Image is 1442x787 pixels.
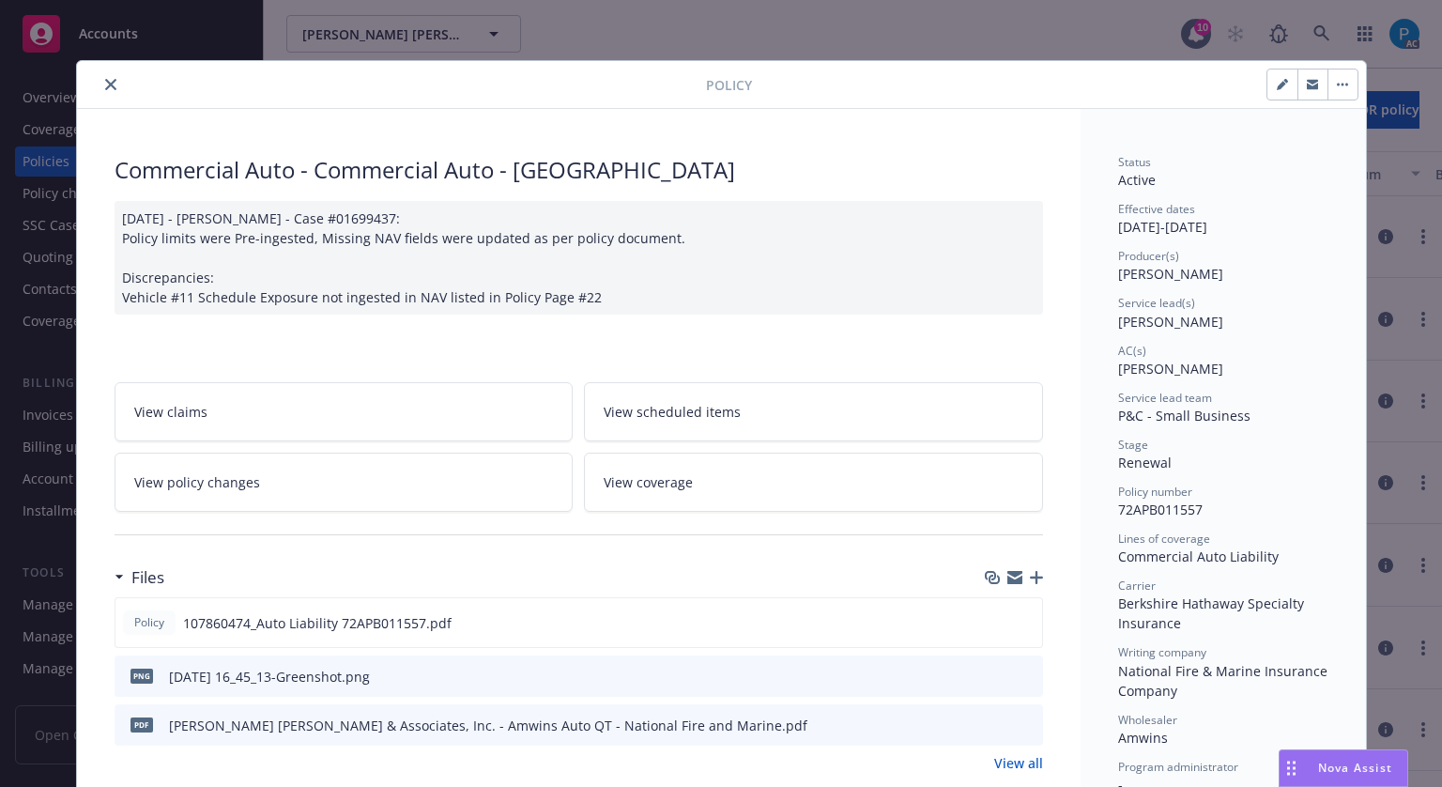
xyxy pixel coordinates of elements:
[1118,313,1223,331] span: [PERSON_NAME]
[115,382,574,441] a: View claims
[1019,716,1035,735] button: preview file
[604,402,741,422] span: View scheduled items
[1118,594,1308,632] span: Berkshire Hathaway Specialty Insurance
[988,613,1003,633] button: download file
[115,201,1043,315] div: [DATE] - [PERSON_NAME] - Case #01699437: Policy limits were Pre-ingested, Missing NAV fields were...
[130,614,168,631] span: Policy
[1279,749,1408,787] button: Nova Assist
[131,565,164,590] h3: Files
[1118,171,1156,189] span: Active
[134,472,260,492] span: View policy changes
[115,453,574,512] a: View policy changes
[584,453,1043,512] a: View coverage
[1018,613,1035,633] button: preview file
[1118,437,1148,453] span: Stage
[1118,295,1195,311] span: Service lead(s)
[1019,667,1035,687] button: preview file
[1118,201,1328,237] div: [DATE] - [DATE]
[134,402,207,422] span: View claims
[1118,501,1203,518] span: 72APB011557
[130,718,153,732] span: pdf
[604,472,693,492] span: View coverage
[1118,729,1168,747] span: Amwins
[115,154,1043,186] div: Commercial Auto - Commercial Auto - [GEOGRAPHIC_DATA]
[1118,662,1331,700] span: National Fire & Marine Insurance Company
[1118,484,1192,500] span: Policy number
[183,613,452,633] span: 107860474_Auto Liability 72APB011557.pdf
[1118,548,1279,565] span: Commercial Auto Liability
[1118,712,1177,728] span: Wholesaler
[1280,750,1303,786] div: Drag to move
[1118,454,1172,471] span: Renewal
[1118,407,1250,424] span: P&C - Small Business
[115,565,164,590] div: Files
[100,73,122,96] button: close
[1118,531,1210,547] span: Lines of coverage
[994,753,1043,773] a: View all
[706,75,752,95] span: Policy
[1318,760,1392,776] span: Nova Assist
[169,667,370,687] div: [DATE] 16_45_13-Greenshot.png
[1118,644,1206,660] span: Writing company
[1118,390,1212,406] span: Service lead team
[1118,154,1151,170] span: Status
[989,716,1004,735] button: download file
[130,669,153,683] span: png
[169,716,807,735] div: [PERSON_NAME] [PERSON_NAME] & Associates, Inc. - Amwins Auto QT - National Fire and Marine.pdf
[1118,248,1179,264] span: Producer(s)
[1118,578,1156,594] span: Carrier
[584,382,1043,441] a: View scheduled items
[1118,265,1223,283] span: [PERSON_NAME]
[1118,343,1146,359] span: AC(s)
[1118,201,1195,217] span: Effective dates
[1118,360,1223,378] span: [PERSON_NAME]
[1118,759,1238,775] span: Program administrator
[989,667,1004,687] button: download file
